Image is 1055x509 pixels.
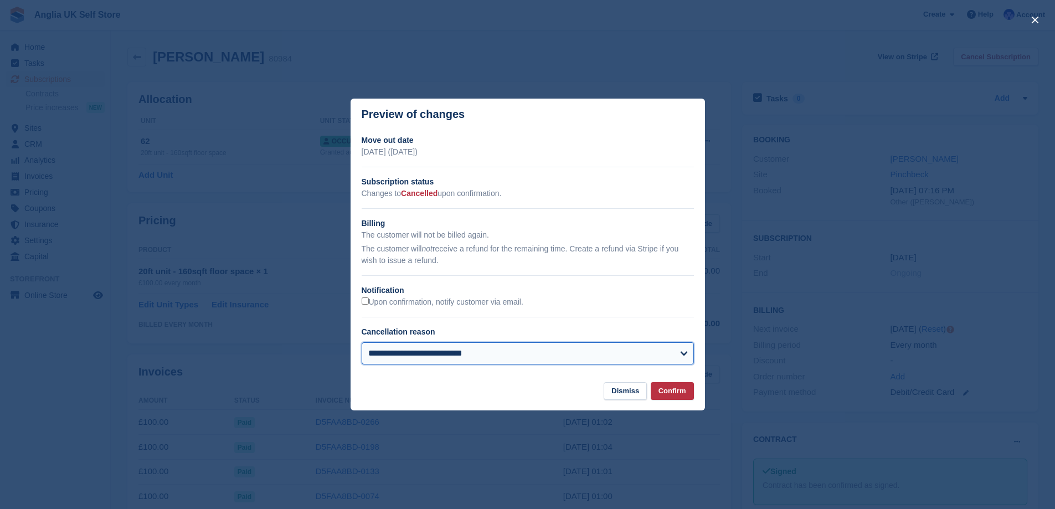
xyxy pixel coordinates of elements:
[362,108,465,121] p: Preview of changes
[362,327,435,336] label: Cancellation reason
[362,297,523,307] label: Upon confirmation, notify customer via email.
[362,135,694,146] h2: Move out date
[362,285,694,296] h2: Notification
[362,243,694,266] p: The customer will receive a refund for the remaining time. Create a refund via Stripe if you wish...
[651,382,694,400] button: Confirm
[421,244,432,253] em: not
[1026,11,1044,29] button: close
[362,297,369,305] input: Upon confirmation, notify customer via email.
[401,189,438,198] span: Cancelled
[362,229,694,241] p: The customer will not be billed again.
[362,146,694,158] p: [DATE] ([DATE])
[362,188,694,199] p: Changes to upon confirmation.
[362,218,694,229] h2: Billing
[362,176,694,188] h2: Subscription status
[604,382,647,400] button: Dismiss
